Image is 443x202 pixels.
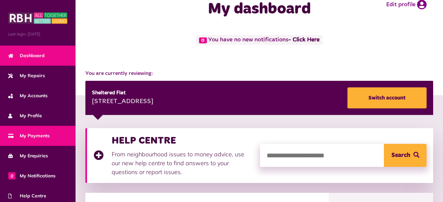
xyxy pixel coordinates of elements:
span: My Payments [8,132,50,139]
span: My Repairs [8,72,45,79]
span: Search [391,144,410,167]
span: My Accounts [8,92,48,99]
span: 0 [8,172,15,179]
div: [STREET_ADDRESS] [92,97,153,107]
span: My Enquiries [8,152,48,159]
span: Last login: [DATE] [8,31,67,37]
img: MyRBH [8,11,67,25]
span: You have no new notifications [196,35,322,45]
span: Help Centre [8,192,46,199]
span: You are currently reviewing: [85,70,433,78]
p: From neighbourhood issues to money advice, use our new help centre to find answers to your questi... [112,150,254,176]
a: - Click Here [288,37,320,43]
button: Search [384,144,427,167]
span: My Notifications [8,172,55,179]
div: Sheltered Flat [92,89,153,97]
span: Dashboard [8,52,45,59]
span: 0 [199,37,207,43]
span: My Profile [8,112,42,119]
a: Switch account [347,87,427,108]
h3: HELP CENTRE [112,135,254,146]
